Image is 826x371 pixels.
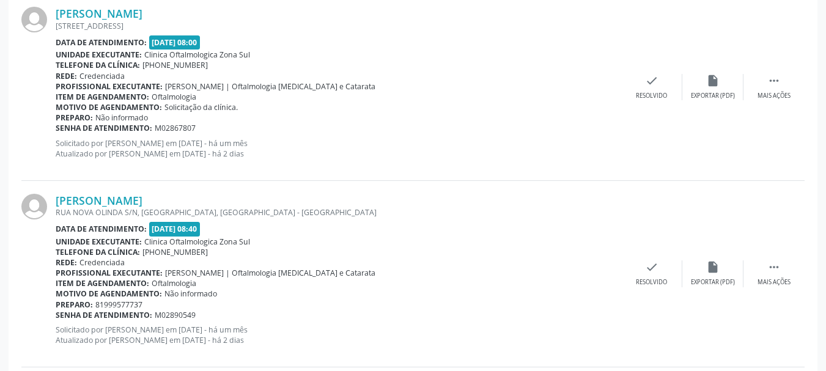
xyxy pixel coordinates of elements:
[691,278,735,287] div: Exportar (PDF)
[636,278,667,287] div: Resolvido
[758,92,791,100] div: Mais ações
[165,81,375,92] span: [PERSON_NAME] | Oftalmologia [MEDICAL_DATA] e Catarata
[56,278,149,288] b: Item de agendamento:
[56,207,621,218] div: RUA NOVA OLINDA S/N, [GEOGRAPHIC_DATA], [GEOGRAPHIC_DATA] - [GEOGRAPHIC_DATA]
[56,81,163,92] b: Profissional executante:
[706,260,720,274] i: insert_drive_file
[636,92,667,100] div: Resolvido
[144,50,250,60] span: Clinica Oftalmologica Zona Sul
[152,278,196,288] span: Oftalmologia
[56,325,621,345] p: Solicitado por [PERSON_NAME] em [DATE] - há um mês Atualizado por [PERSON_NAME] em [DATE] - há 2 ...
[56,71,77,81] b: Rede:
[149,35,201,50] span: [DATE] 08:00
[767,260,781,274] i: 
[164,102,238,112] span: Solicitação da clínica.
[56,50,142,60] b: Unidade executante:
[56,299,93,310] b: Preparo:
[56,288,162,299] b: Motivo de agendamento:
[645,260,658,274] i: check
[164,288,217,299] span: Não informado
[56,194,142,207] a: [PERSON_NAME]
[56,138,621,159] p: Solicitado por [PERSON_NAME] em [DATE] - há um mês Atualizado por [PERSON_NAME] em [DATE] - há 2 ...
[706,74,720,87] i: insert_drive_file
[79,257,125,268] span: Credenciada
[56,112,93,123] b: Preparo:
[56,60,140,70] b: Telefone da clínica:
[21,7,47,32] img: img
[56,123,152,133] b: Senha de atendimento:
[645,74,658,87] i: check
[56,92,149,102] b: Item de agendamento:
[56,268,163,278] b: Profissional executante:
[21,194,47,219] img: img
[149,222,201,236] span: [DATE] 08:40
[165,268,375,278] span: [PERSON_NAME] | Oftalmologia [MEDICAL_DATA] e Catarata
[152,92,196,102] span: Oftalmologia
[142,60,208,70] span: [PHONE_NUMBER]
[758,278,791,287] div: Mais ações
[56,247,140,257] b: Telefone da clínica:
[56,310,152,320] b: Senha de atendimento:
[95,299,142,310] span: 81999577737
[56,7,142,20] a: [PERSON_NAME]
[56,224,147,234] b: Data de atendimento:
[144,237,250,247] span: Clinica Oftalmologica Zona Sul
[56,37,147,48] b: Data de atendimento:
[56,237,142,247] b: Unidade executante:
[691,92,735,100] div: Exportar (PDF)
[95,112,148,123] span: Não informado
[56,21,621,31] div: [STREET_ADDRESS]
[155,310,196,320] span: M02890549
[56,102,162,112] b: Motivo de agendamento:
[142,247,208,257] span: [PHONE_NUMBER]
[767,74,781,87] i: 
[155,123,196,133] span: M02867807
[79,71,125,81] span: Credenciada
[56,257,77,268] b: Rede:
